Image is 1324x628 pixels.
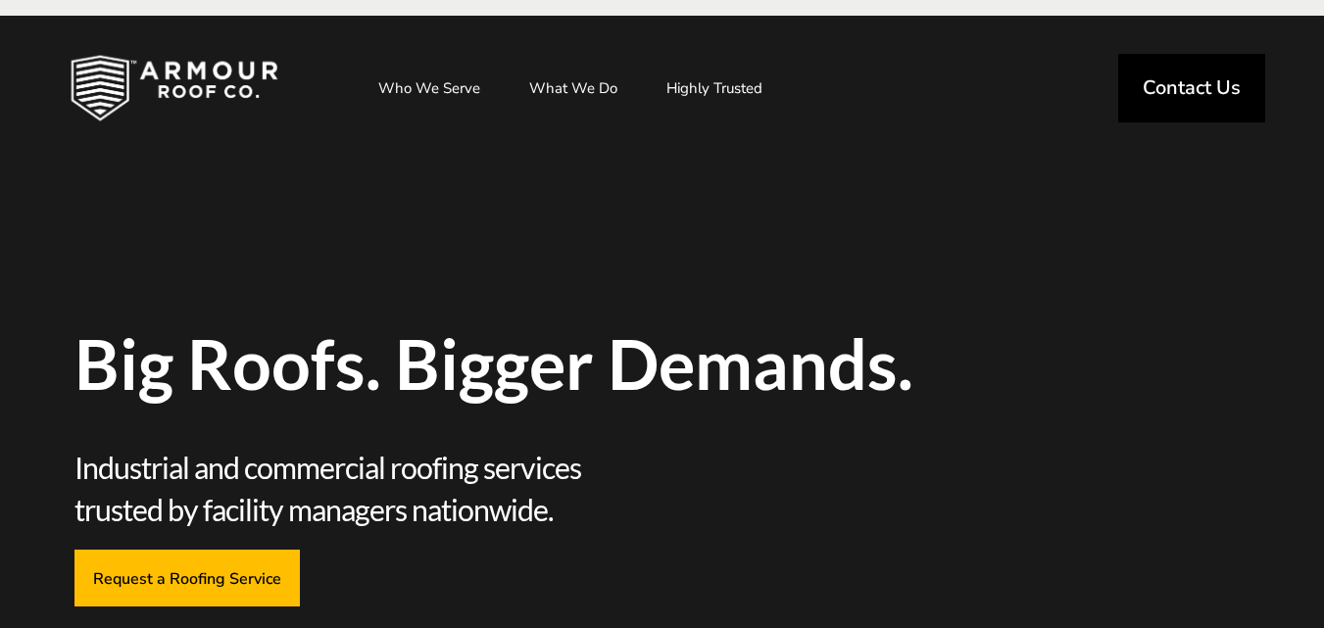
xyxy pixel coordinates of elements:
[359,64,500,113] a: Who We Serve
[74,447,662,530] span: Industrial and commercial roofing services trusted by facility managers nationwide.
[74,329,1250,398] span: Big Roofs. Bigger Demands.
[1118,54,1265,122] a: Contact Us
[647,64,782,113] a: Highly Trusted
[510,64,637,113] a: What We Do
[1143,78,1241,98] span: Contact Us
[39,39,310,137] img: Industrial and Commercial Roofing Company | Armour Roof Co.
[74,550,300,605] a: Request a Roofing Service
[93,568,281,587] span: Request a Roofing Service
